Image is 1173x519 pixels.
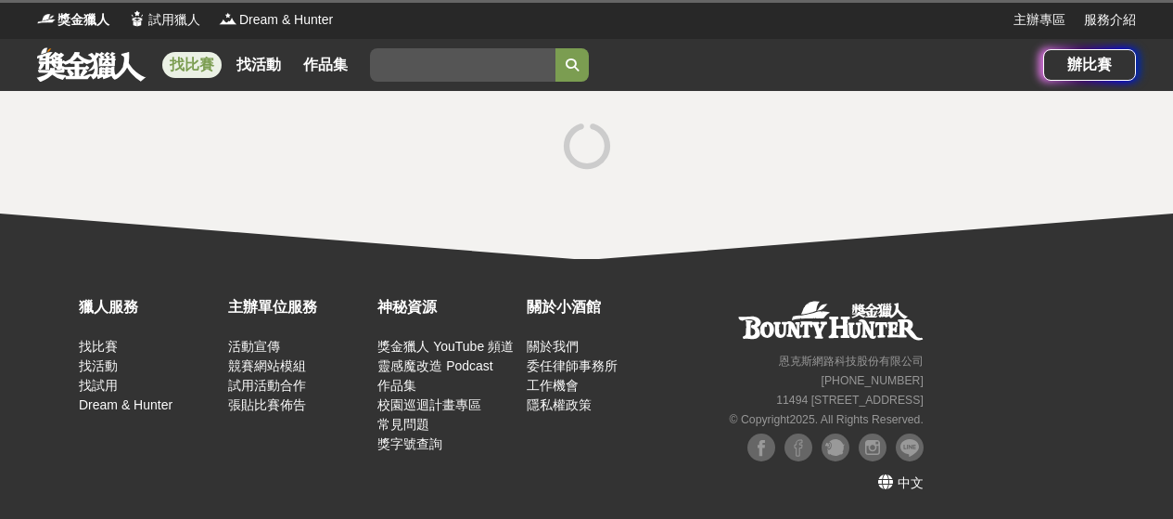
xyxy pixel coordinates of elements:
a: Logo獎金獵人 [37,10,109,30]
a: 找活動 [229,52,288,78]
a: 服務介紹 [1084,10,1136,30]
a: 獎字號查詢 [377,436,442,451]
div: 主辦單位服務 [228,296,368,318]
a: 找試用 [79,378,118,393]
a: 委任律師事務所 [527,358,618,373]
a: Logo試用獵人 [128,10,200,30]
span: 中文 [898,475,924,490]
img: LINE [896,434,924,461]
span: 試用獵人 [148,10,200,30]
a: 隱私權政策 [527,397,592,412]
a: 常見問題 [377,417,429,432]
div: 關於小酒館 [527,296,667,318]
a: 工作機會 [527,378,579,393]
img: Plurk [822,434,849,461]
small: 恩克斯網路科技股份有限公司 [779,355,924,368]
a: 活動宣傳 [228,339,280,354]
a: 靈感魔改造 Podcast [377,358,492,373]
small: [PHONE_NUMBER] [822,374,924,387]
small: © Copyright 2025 . All Rights Reserved. [730,413,924,426]
div: 神秘資源 [377,296,517,318]
a: 找比賽 [79,339,118,354]
img: Instagram [859,434,886,461]
a: 試用活動合作 [228,378,306,393]
a: Dream & Hunter [79,397,172,412]
a: 競賽網站模組 [228,358,306,373]
a: 作品集 [377,378,416,393]
a: 張貼比賽佈告 [228,397,306,412]
a: 校園巡迴計畫專區 [377,397,481,412]
img: Facebook [784,434,812,461]
a: LogoDream & Hunter [219,10,333,30]
img: Logo [128,9,147,28]
a: 主辦專區 [1014,10,1065,30]
a: 辦比賽 [1043,49,1136,81]
a: 作品集 [296,52,355,78]
a: 獎金獵人 YouTube 頻道 [377,339,514,354]
img: Logo [219,9,237,28]
a: 關於我們 [527,339,579,354]
small: 11494 [STREET_ADDRESS] [776,394,924,407]
a: 找比賽 [162,52,222,78]
span: 獎金獵人 [57,10,109,30]
img: Facebook [747,434,775,461]
span: Dream & Hunter [239,10,333,30]
img: Logo [37,9,56,28]
div: 獵人服務 [79,296,219,318]
a: 找活動 [79,358,118,373]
